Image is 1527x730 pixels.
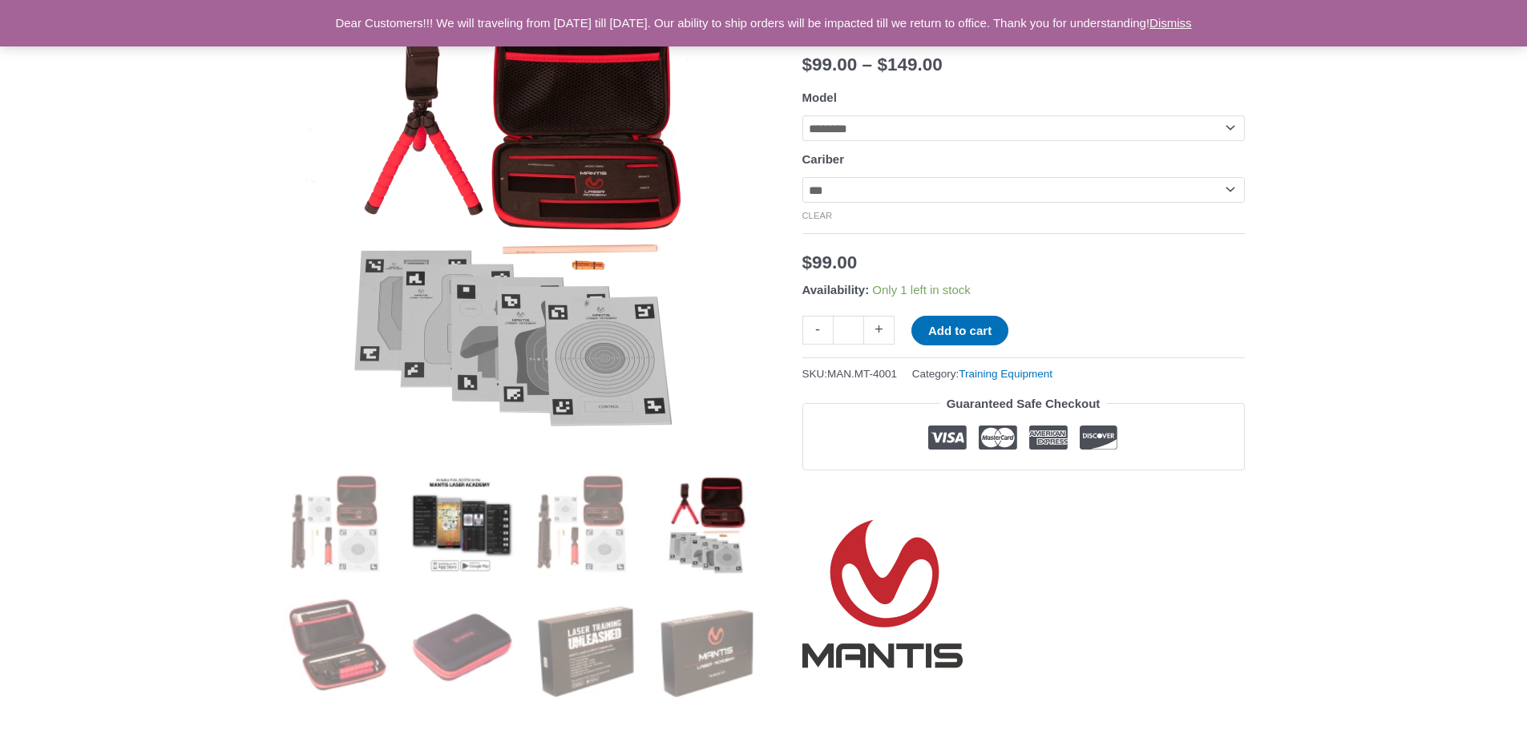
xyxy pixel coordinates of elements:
[406,469,517,580] img: Laser Academy - Image 2
[1149,16,1192,30] a: Dismiss
[802,91,837,104] label: Model
[872,283,971,296] span: Only 1 left in stock
[802,364,898,384] span: SKU:
[802,283,870,296] span: Availability:
[940,393,1107,415] legend: Guaranteed Safe Checkout
[652,469,764,580] img: Laser Academy - Image 4
[864,316,895,344] a: +
[827,368,897,380] span: MAN.MT-4001
[529,592,640,704] img: Laser Academy - Image 7
[652,592,764,704] img: Laser Academy - Image 8
[802,54,813,75] span: $
[802,252,813,272] span: $
[862,54,873,75] span: –
[911,316,1008,345] button: Add to cart
[912,364,1052,384] span: Category:
[833,316,864,344] input: Product quantity
[802,316,833,344] a: -
[802,252,858,272] bdi: 99.00
[959,368,1052,380] a: Training Equipment
[802,54,858,75] bdi: 99.00
[802,211,833,220] a: Clear options
[529,469,640,580] img: Laser Academy
[283,469,394,580] img: Laser Academy
[802,482,1245,502] iframe: Customer reviews powered by Trustpilot
[877,54,887,75] span: $
[406,592,517,704] img: Laser Academy - Image 6
[802,514,963,674] a: Mantis
[802,152,845,166] label: Cariber
[877,54,942,75] bdi: 149.00
[283,592,394,704] img: Laser Academy - Image 5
